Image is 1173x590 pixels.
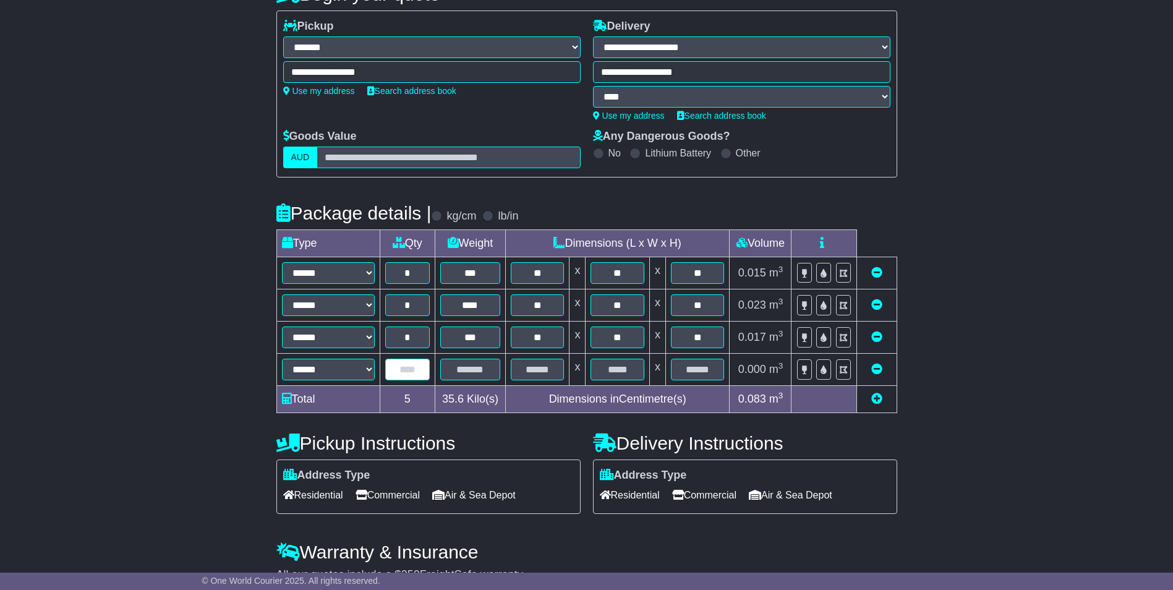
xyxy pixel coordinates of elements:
td: x [649,257,665,289]
label: AUD [283,147,318,168]
td: x [569,322,586,354]
span: m [769,299,783,311]
td: Kilo(s) [435,386,505,413]
span: m [769,331,783,343]
label: No [608,147,621,159]
td: x [569,289,586,322]
a: Use my address [283,86,355,96]
span: Residential [600,485,660,505]
td: Weight [435,230,505,257]
td: Total [276,386,380,413]
td: Type [276,230,380,257]
td: 5 [380,386,435,413]
span: 0.017 [738,331,766,343]
span: m [769,393,783,405]
sup: 3 [778,329,783,338]
label: kg/cm [446,210,476,223]
span: Residential [283,485,343,505]
td: x [569,354,586,386]
span: 35.6 [442,393,464,405]
span: 0.000 [738,363,766,375]
label: Address Type [283,469,370,482]
label: Pickup [283,20,334,33]
span: m [769,267,783,279]
sup: 3 [778,297,783,306]
h4: Pickup Instructions [276,433,581,453]
a: Remove this item [871,299,882,311]
a: Remove this item [871,267,882,279]
label: Address Type [600,469,687,482]
td: Volume [730,230,791,257]
a: Search address book [367,86,456,96]
sup: 3 [778,265,783,274]
span: Commercial [672,485,736,505]
span: m [769,363,783,375]
label: Lithium Battery [645,147,711,159]
span: 0.023 [738,299,766,311]
div: All our quotes include a $ FreightSafe warranty. [276,568,897,582]
td: x [649,289,665,322]
a: Remove this item [871,363,882,375]
td: x [649,354,665,386]
a: Use my address [593,111,665,121]
h4: Delivery Instructions [593,433,897,453]
a: Search address book [677,111,766,121]
td: Dimensions in Centimetre(s) [505,386,730,413]
label: lb/in [498,210,518,223]
td: Dimensions (L x W x H) [505,230,730,257]
span: 250 [401,568,420,581]
span: Air & Sea Depot [749,485,832,505]
label: Any Dangerous Goods? [593,130,730,143]
sup: 3 [778,361,783,370]
a: Add new item [871,393,882,405]
label: Goods Value [283,130,357,143]
span: © One World Courier 2025. All rights reserved. [202,576,380,586]
span: 0.015 [738,267,766,279]
td: x [569,257,586,289]
label: Delivery [593,20,650,33]
span: Commercial [356,485,420,505]
a: Remove this item [871,331,882,343]
td: Qty [380,230,435,257]
sup: 3 [778,391,783,400]
td: x [649,322,665,354]
span: 0.083 [738,393,766,405]
label: Other [736,147,761,159]
h4: Warranty & Insurance [276,542,897,562]
span: Air & Sea Depot [432,485,516,505]
h4: Package details | [276,203,432,223]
